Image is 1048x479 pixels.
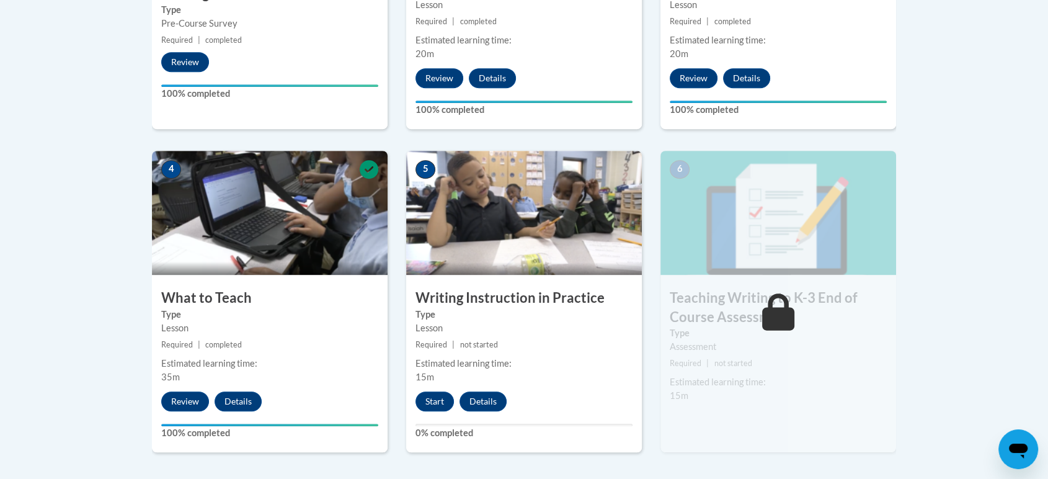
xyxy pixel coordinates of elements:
img: Course Image [660,151,896,275]
button: Details [723,68,770,88]
span: | [706,359,709,368]
span: 20m [415,48,434,59]
label: Type [415,308,633,321]
span: 15m [415,372,434,382]
label: Type [670,326,887,340]
div: Your progress [415,101,633,103]
img: Course Image [152,151,388,275]
div: Lesson [161,321,378,335]
span: completed [714,17,750,26]
div: Estimated learning time: [415,34,633,47]
span: 20m [670,48,688,59]
div: Lesson [415,321,633,335]
div: Your progress [161,84,378,87]
label: 0% completed [415,426,633,440]
button: Review [670,68,717,88]
span: | [198,35,200,45]
button: Details [460,392,507,411]
label: 100% completed [415,103,633,117]
div: Your progress [161,424,378,426]
h3: Teaching Writing to K-3 End of Course Assessment [660,289,896,327]
span: Required [415,340,447,349]
span: | [198,340,200,349]
span: completed [460,17,496,26]
span: Required [670,17,701,26]
div: Estimated learning time: [415,357,633,370]
label: 100% completed [670,103,887,117]
div: Pre-Course Survey [161,17,378,30]
button: Review [161,392,209,411]
span: 6 [670,160,690,179]
button: Review [415,68,463,88]
span: 4 [161,160,181,179]
h3: What to Teach [152,289,388,308]
div: Estimated learning time: [161,357,378,370]
h3: Writing Instruction in Practice [406,289,642,308]
label: 100% completed [161,87,378,101]
label: Type [161,308,378,321]
button: Details [215,392,262,411]
label: 100% completed [161,426,378,440]
button: Review [161,52,209,72]
span: | [452,340,455,349]
span: Required [161,340,193,349]
span: not started [460,340,497,349]
button: Details [469,68,516,88]
span: completed [205,340,242,349]
div: Assessment [670,340,887,354]
span: completed [205,35,242,45]
span: Required [161,35,193,45]
span: | [706,17,709,26]
span: 35m [161,372,180,382]
img: Course Image [406,151,642,275]
div: Your progress [670,101,887,103]
span: Required [670,359,701,368]
label: Type [161,3,378,17]
span: | [452,17,455,26]
span: Required [415,17,447,26]
span: 15m [670,390,688,401]
iframe: Button to launch messaging window [998,429,1038,469]
div: Estimated learning time: [670,375,887,389]
span: not started [714,359,752,368]
div: Estimated learning time: [670,34,887,47]
span: 5 [415,160,435,179]
button: Start [415,392,454,411]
